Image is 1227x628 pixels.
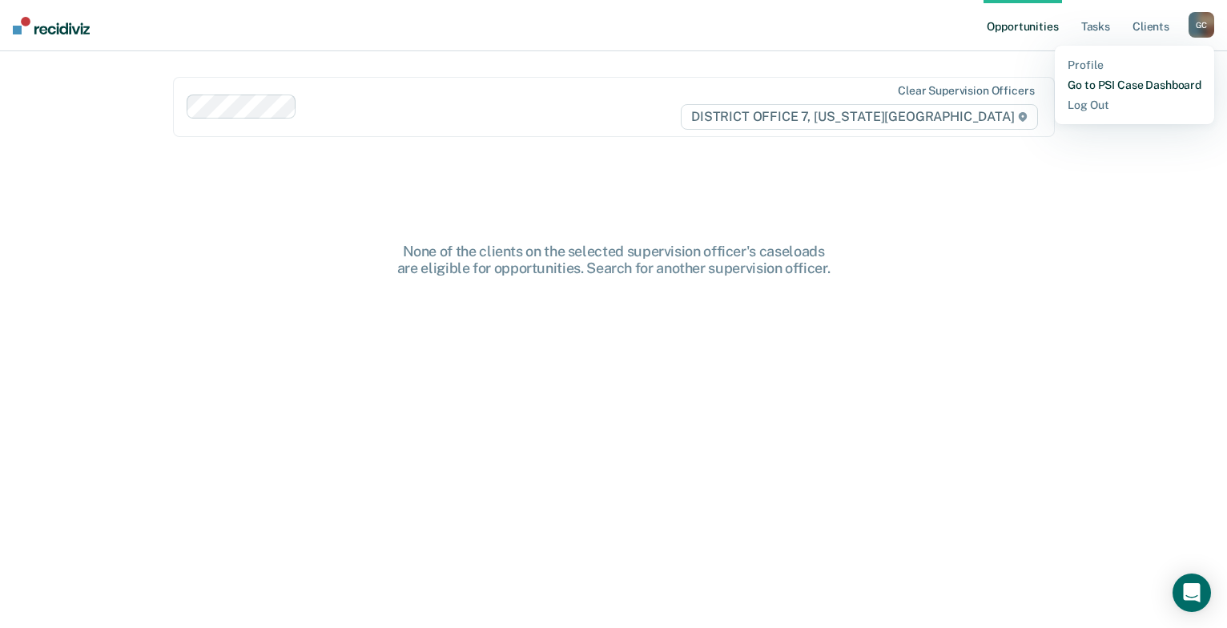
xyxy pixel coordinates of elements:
div: Clear supervision officers [898,84,1034,98]
button: GC [1189,12,1214,38]
span: DISTRICT OFFICE 7, [US_STATE][GEOGRAPHIC_DATA] [681,104,1037,130]
img: Recidiviz [13,17,90,34]
a: Profile [1068,58,1201,72]
div: Open Intercom Messenger [1173,574,1211,612]
div: G C [1189,12,1214,38]
a: Go to PSI Case Dashboard [1068,78,1201,92]
a: Log Out [1068,99,1201,112]
div: None of the clients on the selected supervision officer's caseloads are eligible for opportunitie... [357,243,870,277]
